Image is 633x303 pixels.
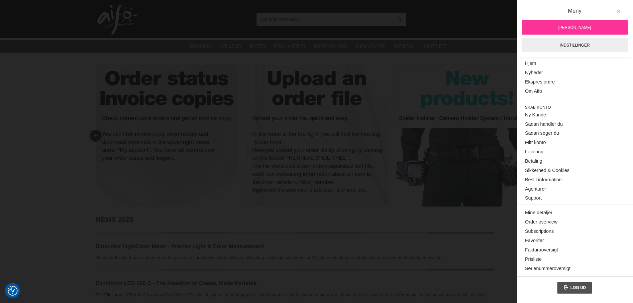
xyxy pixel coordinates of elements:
img: Annonce:RET003 banner-resel-account-bgr.jpg [96,65,238,207]
p: The Elinchrom LED 100 C is a powerful 100W LED light, designed for photographers, videographers, ... [96,292,494,299]
img: Annonce:RET002 banner-resel-upload-bgr.jpg [246,65,388,207]
a: Indstillinger [522,38,628,52]
a: Favoriter [525,236,624,245]
a: Order overview [525,218,624,227]
a: Support [525,194,624,203]
p: Meters both light & color temperature for greater accuracy. Measures all types of lighting, inclu... [96,254,494,261]
strong: Datacolor LightColor Meter - Precise Light & Color Measurement [96,243,264,249]
a: Studio [220,42,242,51]
img: NEWS! [96,269,494,270]
a: Mine detaljer [525,208,624,218]
span: [PERSON_NAME] [558,25,591,31]
a: Mitt konto [525,138,624,147]
a: Sådan handler du [525,119,624,129]
div: Meny [527,7,623,20]
span: Log ud [571,285,586,290]
h2: NEWS 2025 [96,215,494,225]
span: Skab konto [525,104,624,110]
a: Discover [356,42,385,51]
a: Sådan søger du [525,129,624,138]
button: Previous [90,130,102,142]
input: Søg efter produkter... [257,14,394,24]
img: NEWS! [96,232,494,233]
a: Workflow [313,42,347,51]
a: Sikkerhed & Cookies [525,166,624,175]
img: Revisit consent button [8,286,18,296]
a: Rental [393,42,415,51]
a: Pro Video [274,42,305,51]
a: Log ud [557,282,592,294]
a: Fakturaoversigt [525,245,624,255]
a: Hjem [525,59,624,68]
img: logo.png [97,5,137,35]
a: Bestil information [525,175,624,185]
img: Annonce:RET009 banner-resel-new-spihol.jpg [396,65,538,207]
a: Levering [525,147,624,157]
a: Outlet [424,42,446,51]
a: Ekspres ordre [525,77,624,87]
a: Betaling [525,157,624,166]
a: Subscriptions [525,227,624,236]
a: Serienummeroversigt [525,264,624,273]
a: Prisliste [525,255,624,264]
a: Foto [250,42,265,51]
a: Agenturer [525,185,624,194]
strong: Elinchrom LED 100 C - The Freedom to Create, Made Portable. [96,280,258,286]
a: Brands [188,42,212,51]
a: Ny Kunde [525,110,624,120]
a: Nyheder [525,68,624,77]
a: Om Aifo [525,87,624,96]
button: Samtykkepræferencer [8,285,18,297]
